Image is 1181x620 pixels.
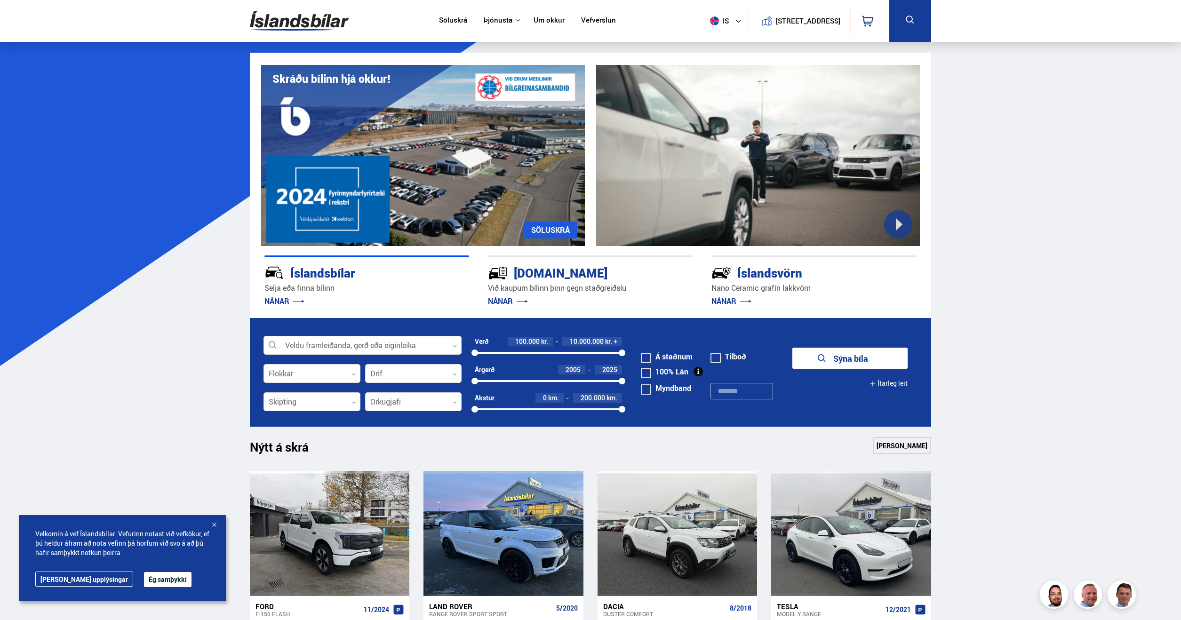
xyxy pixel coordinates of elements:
[264,296,304,306] a: NÁNAR
[250,6,349,36] img: G0Ugv5HjCgRt.svg
[488,296,528,306] a: NÁNAR
[541,338,548,345] span: kr.
[264,264,436,280] div: Íslandsbílar
[250,440,325,460] h1: Nýtt á skrá
[711,264,883,280] div: Íslandsvörn
[534,16,565,26] a: Um okkur
[1109,582,1137,610] img: FbJEzSuNWCJXmdc-.webp
[754,8,846,34] a: [STREET_ADDRESS]
[1075,582,1103,610] img: siFngHWaQ9KaOqBr.png
[261,65,585,246] img: eKx6w-_Home_640_.png
[1041,582,1069,610] img: nhp88E3Fdnt1Opn2.png
[429,611,552,617] div: Range Rover Sport SPORT
[710,16,719,25] img: svg+xml;base64,PHN2ZyB4bWxucz0iaHR0cDovL3d3dy53My5vcmcvMjAwMC9zdmciIHdpZHRoPSI1MTIiIGhlaWdodD0iNT...
[35,529,209,557] span: Velkomin á vef Íslandsbílar. Vefurinn notast við vefkökur, ef þú heldur áfram að nota vefinn þá h...
[475,394,495,402] div: Akstur
[144,572,192,587] button: Ég samþykki
[488,283,693,294] p: Við kaupum bílinn þinn gegn staðgreiðslu
[606,394,617,402] span: km.
[475,338,488,345] div: Verð
[641,384,691,392] label: Myndband
[488,263,508,283] img: tr5P-W3DuiFaO7aO.svg
[777,602,881,611] div: Tesla
[779,17,837,25] button: [STREET_ADDRESS]
[605,338,612,345] span: kr.
[711,263,731,283] img: -Svtn6bYgwAsiwNX.svg
[581,393,605,402] span: 200.000
[264,283,469,294] p: Selja eða finna bílinn
[364,606,389,613] span: 11/2024
[566,365,581,374] span: 2005
[255,611,360,617] div: F-150 FLASH
[870,373,908,394] button: Ítarleg leit
[35,572,133,587] a: [PERSON_NAME] upplýsingar
[429,602,552,611] div: Land Rover
[873,437,931,454] a: [PERSON_NAME]
[581,16,616,26] a: Vefverslun
[706,7,749,35] button: is
[543,393,547,402] span: 0
[475,366,495,374] div: Árgerð
[488,264,659,280] div: [DOMAIN_NAME]
[603,602,726,611] div: Dacia
[792,348,908,369] button: Sýna bíla
[602,365,617,374] span: 2025
[570,337,604,346] span: 10.000.000
[603,611,726,617] div: Duster COMFORT
[556,604,578,612] span: 5/2020
[272,72,390,85] h1: Skráðu bílinn hjá okkur!
[641,353,693,360] label: Á staðnum
[641,368,688,375] label: 100% Lán
[515,337,540,346] span: 100.000
[730,604,751,612] span: 8/2018
[711,283,916,294] p: Nano Ceramic grafín lakkvörn
[548,394,559,402] span: km.
[439,16,467,26] a: Söluskrá
[711,296,751,306] a: NÁNAR
[484,16,512,25] button: Þjónusta
[524,222,577,238] a: SÖLUSKRÁ
[614,338,617,345] span: +
[255,602,360,611] div: Ford
[710,353,746,360] label: Tilboð
[706,16,730,25] span: is
[886,606,911,613] span: 12/2021
[777,611,881,617] div: Model Y RANGE
[264,263,284,283] img: JRvxyua_JYH6wB4c.svg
